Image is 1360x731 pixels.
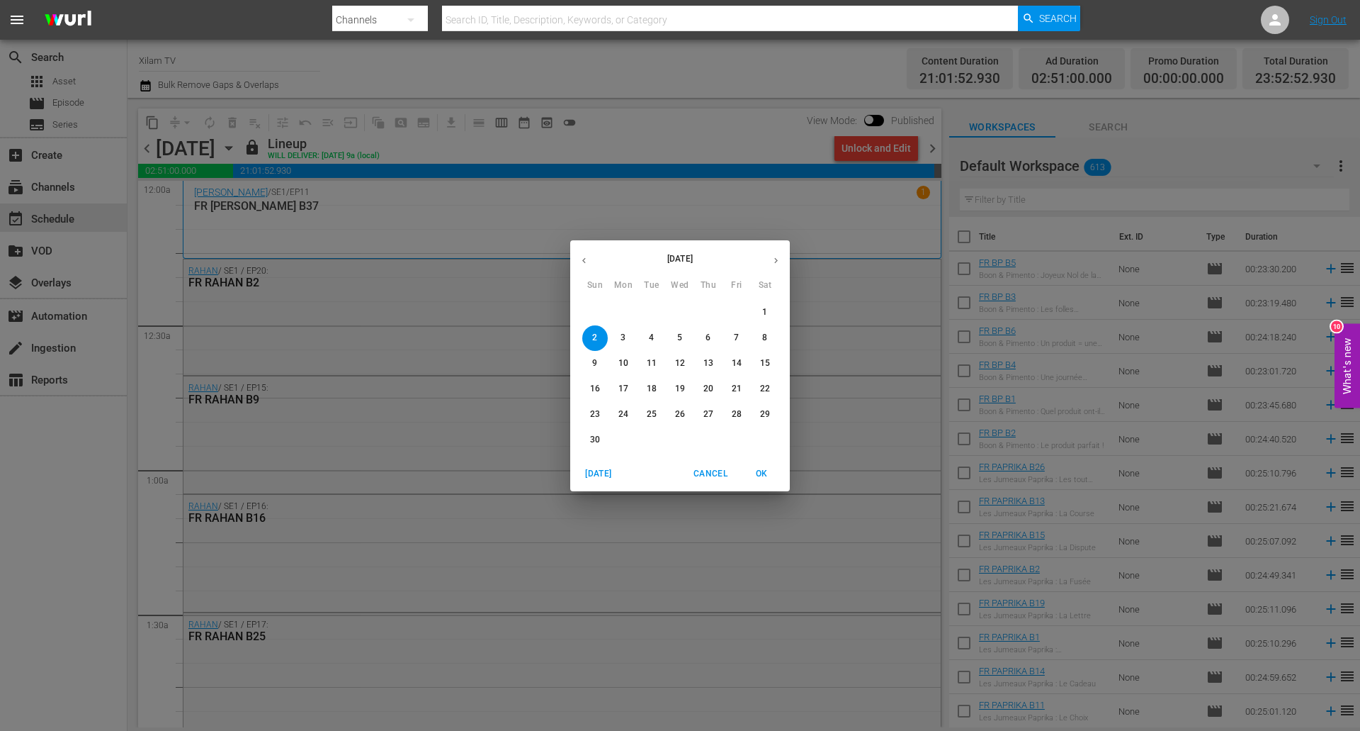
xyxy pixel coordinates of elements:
[752,279,778,293] span: Sat
[639,351,664,376] button: 11
[724,376,749,402] button: 21
[760,408,770,420] p: 29
[752,402,778,428] button: 29
[582,428,608,453] button: 30
[675,383,685,395] p: 19
[592,332,597,344] p: 2
[611,279,636,293] span: Mon
[592,357,597,369] p: 9
[582,279,608,293] span: Sun
[739,462,784,486] button: OK
[760,383,770,395] p: 22
[734,332,739,344] p: 7
[696,351,721,376] button: 13
[639,376,664,402] button: 18
[618,383,628,395] p: 17
[618,408,628,420] p: 24
[647,408,657,420] p: 25
[582,402,608,428] button: 23
[647,383,657,395] p: 18
[582,325,608,351] button: 2
[1310,14,1347,26] a: Sign Out
[667,402,693,428] button: 26
[649,332,654,344] p: 4
[724,325,749,351] button: 7
[590,434,600,446] p: 30
[696,376,721,402] button: 20
[620,332,625,344] p: 3
[693,467,727,481] span: Cancel
[760,357,770,369] p: 15
[732,408,742,420] p: 28
[598,252,762,265] p: [DATE]
[703,357,713,369] p: 13
[582,467,616,481] span: [DATE]
[703,383,713,395] p: 20
[724,351,749,376] button: 14
[762,306,767,318] p: 1
[732,383,742,395] p: 21
[582,376,608,402] button: 16
[752,300,778,325] button: 1
[667,376,693,402] button: 19
[8,11,25,28] span: menu
[744,467,778,481] span: OK
[1331,320,1342,332] div: 10
[639,325,664,351] button: 4
[667,351,693,376] button: 12
[732,357,742,369] p: 14
[618,357,628,369] p: 10
[1039,6,1077,31] span: Search
[696,402,721,428] button: 27
[688,462,733,486] button: Cancel
[752,351,778,376] button: 15
[677,332,682,344] p: 5
[762,332,767,344] p: 8
[647,357,657,369] p: 11
[611,376,636,402] button: 17
[639,279,664,293] span: Tue
[34,4,102,37] img: ans4CAIJ8jUAAAAAAAAAAAAAAAAAAAAAAAAgQb4GAAAAAAAAAAAAAAAAAAAAAAAAJMjXAAAAAAAAAAAAAAAAAAAAAAAAgAT5G...
[611,325,636,351] button: 3
[611,351,636,376] button: 10
[667,279,693,293] span: Wed
[696,279,721,293] span: Thu
[675,408,685,420] p: 26
[590,383,600,395] p: 16
[675,357,685,369] p: 12
[582,351,608,376] button: 9
[576,462,621,486] button: [DATE]
[590,408,600,420] p: 23
[1334,323,1360,408] button: Open Feedback Widget
[667,325,693,351] button: 5
[752,376,778,402] button: 22
[705,332,710,344] p: 6
[696,325,721,351] button: 6
[611,402,636,428] button: 24
[639,402,664,428] button: 25
[752,325,778,351] button: 8
[703,408,713,420] p: 27
[724,279,749,293] span: Fri
[724,402,749,428] button: 28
